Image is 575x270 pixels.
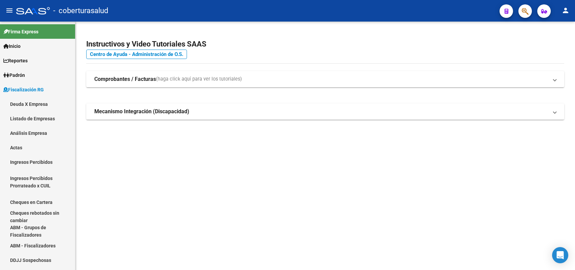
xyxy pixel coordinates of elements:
span: Inicio [3,42,21,50]
mat-icon: person [562,6,570,14]
span: - coberturasalud [53,3,108,18]
span: Padrón [3,71,25,79]
div: Open Intercom Messenger [552,247,568,263]
span: (haga click aquí para ver los tutoriales) [156,76,242,83]
mat-icon: menu [5,6,13,14]
h2: Instructivos y Video Tutoriales SAAS [86,38,564,51]
span: Firma Express [3,28,38,35]
span: Fiscalización RG [3,86,44,93]
strong: Mecanismo Integración (Discapacidad) [94,108,189,115]
mat-expansion-panel-header: Comprobantes / Facturas(haga click aquí para ver los tutoriales) [86,71,564,87]
mat-expansion-panel-header: Mecanismo Integración (Discapacidad) [86,103,564,120]
strong: Comprobantes / Facturas [94,76,156,83]
a: Centro de Ayuda - Administración de O.S. [86,50,187,59]
span: Reportes [3,57,28,64]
